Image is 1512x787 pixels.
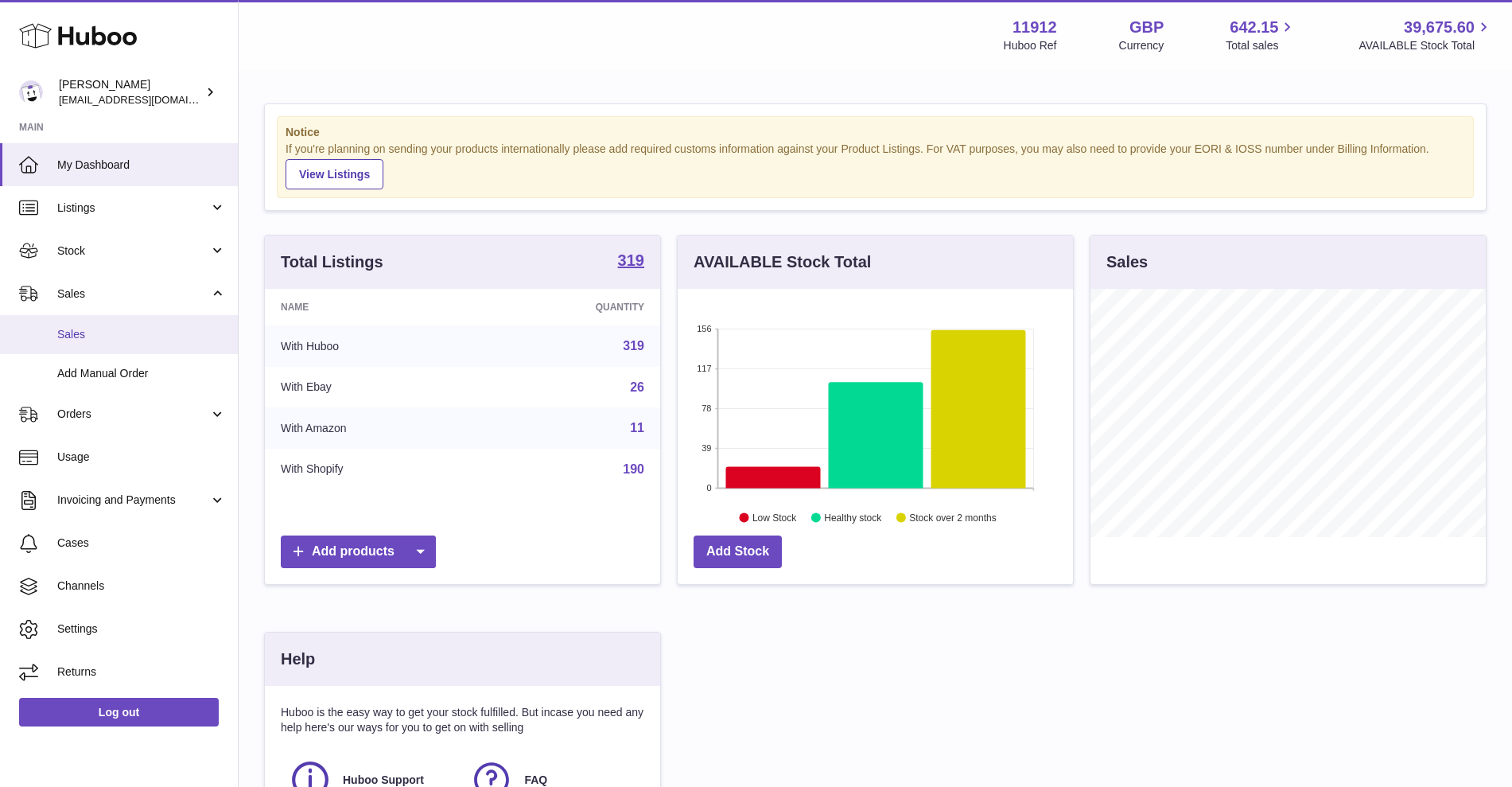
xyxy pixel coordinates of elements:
h3: Sales [1106,251,1148,273]
a: View Listings [286,159,383,189]
a: 319 [618,252,644,271]
a: Add Stock [694,536,782,568]
th: Quantity [481,289,660,325]
span: My Dashboard [57,158,226,173]
a: 39,675.60 AVAILABLE Stock Total [1358,17,1493,53]
span: Stock [57,244,209,259]
a: 190 [623,462,644,476]
text: 78 [702,403,711,413]
span: Settings [57,621,226,637]
h3: AVAILABLE Stock Total [694,251,871,273]
p: Huboo is the easy way to get your stock fulfilled. But incase you need any help here's our ways f... [281,705,644,735]
a: 26 [630,380,644,394]
strong: 11912 [1013,17,1057,38]
h3: Help [281,649,315,670]
a: 11 [630,421,644,434]
span: Returns [57,664,226,680]
span: Channels [57,579,226,594]
text: Low Stock [752,512,797,523]
strong: GBP [1129,17,1164,38]
td: With Amazon [265,407,481,449]
span: Invoicing and Payments [57,493,209,508]
span: 39,675.60 [1404,17,1475,38]
div: [PERSON_NAME] [59,77,202,107]
span: Total sales [1226,38,1296,53]
th: Name [265,289,481,325]
text: Healthy stock [824,512,882,523]
td: With Huboo [265,325,481,367]
td: With Shopify [265,449,481,490]
span: Add Manual Order [57,366,226,381]
a: Log out [19,698,219,727]
span: 642.15 [1230,17,1278,38]
strong: Notice [286,125,1465,140]
span: AVAILABLE Stock Total [1358,38,1493,53]
span: Sales [57,327,226,342]
a: Add products [281,536,436,568]
text: 0 [706,483,711,493]
span: Listings [57,201,209,216]
h3: Total Listings [281,251,383,273]
text: 156 [697,324,711,333]
strong: 319 [618,252,644,268]
text: 117 [697,364,711,373]
span: Sales [57,286,209,302]
div: If you're planning on sending your products internationally please add required customs informati... [286,142,1465,189]
text: 39 [702,443,711,453]
a: 642.15 Total sales [1226,17,1296,53]
span: [EMAIL_ADDRESS][DOMAIN_NAME] [59,93,234,106]
a: 319 [623,339,644,353]
img: info@carbonmyride.com [19,80,43,104]
div: Currency [1119,38,1164,53]
span: Usage [57,450,226,465]
span: Cases [57,536,226,551]
span: Orders [57,407,209,422]
text: Stock over 2 months [909,512,996,523]
div: Huboo Ref [1004,38,1057,53]
td: With Ebay [265,367,481,408]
